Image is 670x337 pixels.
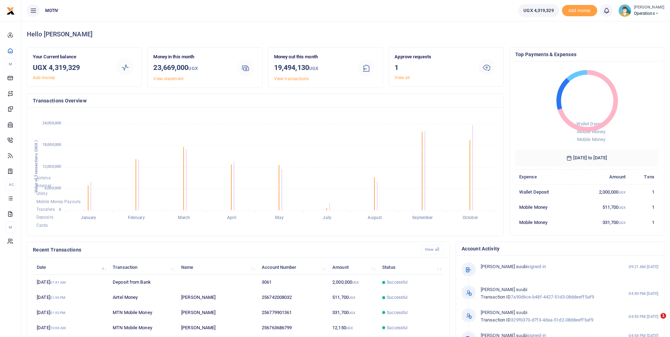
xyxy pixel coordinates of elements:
td: Wallet Deposit [515,184,575,200]
span: 1 [660,313,666,319]
span: Transfers [36,207,55,212]
small: UGX [352,280,359,284]
small: UGX [188,66,197,71]
span: [PERSON_NAME] suubi [481,287,527,292]
td: 256763686799 [258,320,328,336]
small: UGX [619,221,625,225]
small: UGX [309,66,318,71]
a: View all [395,75,410,80]
li: M [6,221,15,233]
th: Status: activate to sort column ascending [378,260,444,275]
span: MOTIV [42,7,61,14]
td: Airtel Money [109,290,177,305]
span: Mobile Money Payouts [36,199,81,204]
td: Mobile Money [515,200,575,215]
a: profile-user [PERSON_NAME] Operations [618,4,664,17]
small: 07:47 AM [50,280,66,284]
h4: Transactions Overview [33,97,498,105]
td: 331,700 [575,215,629,230]
span: [PERSON_NAME] suubi [481,310,527,315]
td: 12,150 [328,320,378,336]
small: [PERSON_NAME] [634,5,664,11]
small: 01:59 PM [50,296,66,300]
li: Wallet ballance [515,4,562,17]
a: Add money [33,75,55,80]
small: UGX [619,190,625,194]
tspan: October [463,215,478,220]
h3: 19,494,130 [274,62,350,74]
a: View transactions [274,76,309,81]
tspan: September [412,215,433,220]
td: 256779901361 [258,305,328,320]
h4: Top Payments & Expenses [515,51,658,58]
td: 1 [629,215,658,230]
h3: 23,669,000 [153,62,229,74]
td: 3061 [258,275,328,290]
tspan: January [81,215,96,220]
span: Mobile Money [577,137,605,142]
a: View statement [153,76,183,81]
th: Amount: activate to sort column ascending [328,260,378,275]
tspan: 6,000,000 [45,186,61,190]
span: Successful [387,294,408,301]
td: [DATE] [33,305,109,320]
p: 329fb370-d7f3-4daa-51d2-08ddeeff5af9 [481,309,614,324]
a: logo-small logo-large logo-large [6,8,15,13]
a: UGX 4,319,329 [518,4,559,17]
th: Name: activate to sort column ascending [177,260,258,275]
span: Transaction ID [481,294,511,300]
td: [PERSON_NAME] [177,305,258,320]
span: Add money [562,5,597,17]
li: Toup your wallet [562,5,597,17]
td: 1 [629,184,658,200]
td: Deposit from Bank [109,275,177,290]
td: [DATE] [33,320,109,336]
td: 511,700 [575,200,629,215]
span: Transaction ID [481,317,511,323]
p: 7a90d6ce-b48f-4427-51d3-08ddeeff5af9 [481,286,614,301]
li: Ac [6,179,15,190]
td: [PERSON_NAME] [177,290,258,305]
tspan: 12,000,000 [42,164,61,169]
span: UGX 4,319,329 [523,7,553,14]
p: signed-in [481,263,614,271]
tspan: July [323,215,331,220]
small: UGX [346,326,353,330]
span: Operations [634,10,664,17]
img: logo-small [6,7,15,15]
span: Internet [36,183,51,188]
span: Successful [387,309,408,316]
small: UGX [349,311,355,315]
td: 331,700 [328,305,378,320]
tspan: April [227,215,236,220]
th: Amount [575,169,629,184]
small: 10:08 AM [50,326,66,330]
tspan: May [275,215,283,220]
td: 256742008032 [258,290,328,305]
td: 2,000,000 [328,275,378,290]
th: Expense [515,169,575,184]
li: M [6,58,15,70]
td: MTN Mobile Money [109,305,177,320]
tspan: August [368,215,382,220]
small: 04:59 PM [DATE] [629,291,658,297]
h3: 1 [395,62,470,73]
h4: Recent Transactions [33,246,416,254]
small: UGX [619,206,625,209]
span: Successful [387,325,408,331]
p: Money out this month [274,53,350,61]
h3: UGX 4,319,329 [33,62,109,73]
p: Approve requests [395,53,470,61]
small: 01:55 PM [50,311,66,315]
iframe: Intercom live chat [646,313,663,330]
img: profile-user [618,4,631,17]
text: Value of Transactions (UGX ) [34,140,38,193]
h4: Hello [PERSON_NAME] [27,30,664,38]
span: Utility [36,191,48,196]
p: Money in this month [153,53,229,61]
span: [PERSON_NAME] suubi [481,264,527,269]
th: Transaction: activate to sort column ascending [109,260,177,275]
td: [PERSON_NAME] [177,320,258,336]
tspan: 18,000,000 [42,143,61,147]
td: Mobile Money [515,215,575,230]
